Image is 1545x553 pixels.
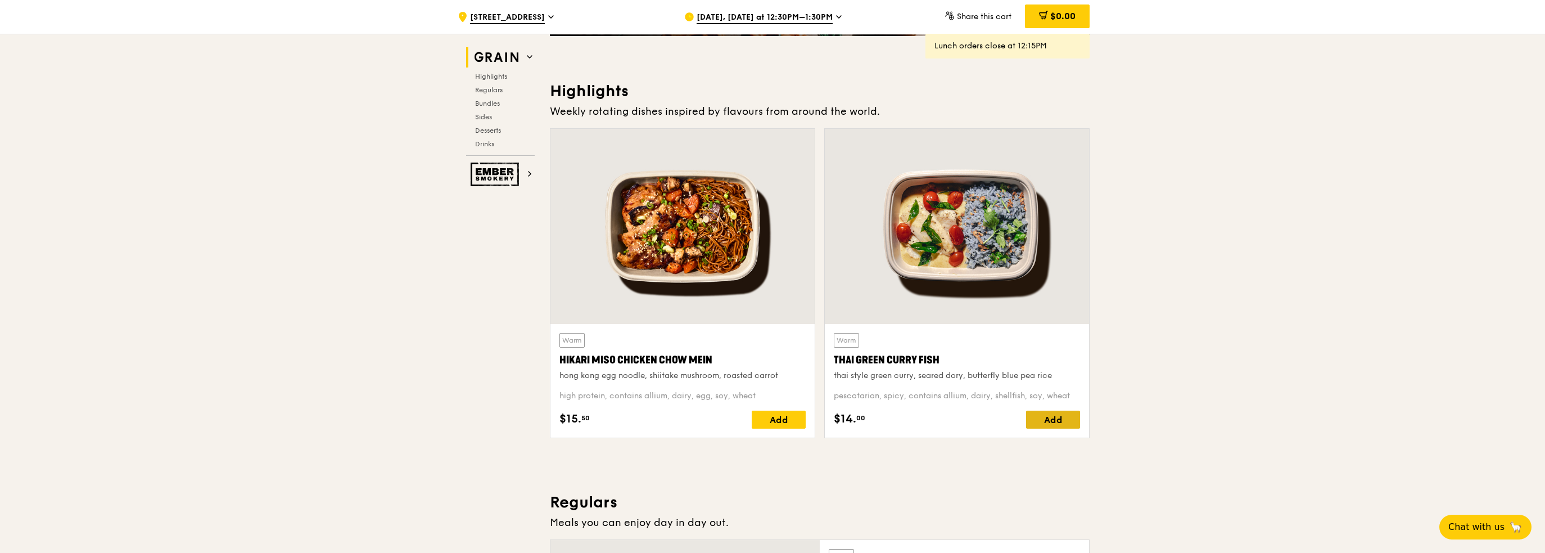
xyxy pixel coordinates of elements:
[697,12,833,24] span: [DATE], [DATE] at 12:30PM–1:30PM
[581,413,590,422] span: 50
[471,47,522,68] img: Grain web logo
[471,163,522,186] img: Ember Smokery web logo
[834,333,859,348] div: Warm
[1026,411,1080,429] div: Add
[550,515,1090,530] div: Meals you can enjoy day in day out.
[475,140,494,148] span: Drinks
[559,333,585,348] div: Warm
[1509,520,1523,534] span: 🦙
[475,73,507,80] span: Highlights
[559,352,806,368] div: Hikari Miso Chicken Chow Mein
[834,411,856,428] span: $14.
[559,411,581,428] span: $15.
[550,104,1090,119] div: Weekly rotating dishes inspired by flavours from around the world.
[475,113,492,121] span: Sides
[834,390,1080,402] div: pescatarian, spicy, contains allium, dairy, shellfish, soy, wheat
[550,492,1090,512] h3: Regulars
[1448,520,1505,534] span: Chat with us
[559,390,806,402] div: high protein, contains allium, dairy, egg, soy, wheat
[856,413,865,422] span: 00
[957,12,1011,21] span: Share this cart
[475,127,501,134] span: Desserts
[550,81,1090,101] h3: Highlights
[1050,11,1076,21] span: $0.00
[834,352,1080,368] div: Thai Green Curry Fish
[475,100,500,107] span: Bundles
[934,41,1081,52] div: Lunch orders close at 12:15PM
[752,411,806,429] div: Add
[475,86,503,94] span: Regulars
[559,370,806,381] div: hong kong egg noodle, shiitake mushroom, roasted carrot
[470,12,545,24] span: [STREET_ADDRESS]
[1439,515,1532,539] button: Chat with us🦙
[834,370,1080,381] div: thai style green curry, seared dory, butterfly blue pea rice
